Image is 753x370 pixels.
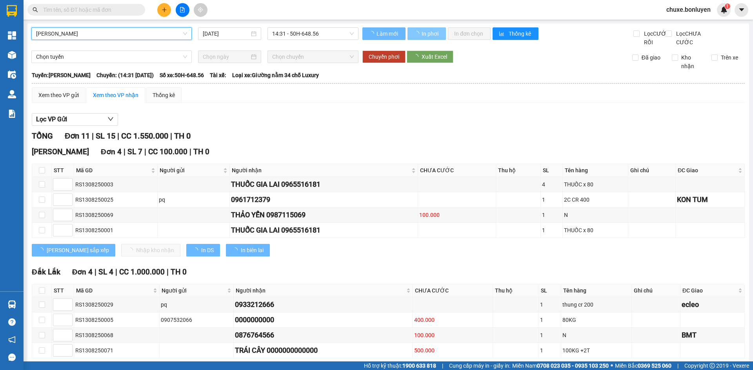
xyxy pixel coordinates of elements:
div: 1 [542,195,561,204]
span: Người gửi [162,286,226,295]
span: TH 0 [171,267,187,276]
span: plus [162,7,167,13]
span: Tài xế: [210,71,226,79]
span: ĐC Giao [682,286,737,295]
th: Ghi chú [632,284,680,297]
th: CHƯA CƯỚC [413,284,493,297]
span: Lọc CHƯA CƯỚC [673,29,713,47]
div: 100.000 [414,331,491,339]
span: question-circle [8,318,16,326]
img: warehouse-icon [8,70,16,79]
th: Tên hàng [561,284,632,297]
span: | [442,361,443,370]
span: Đã giao [638,53,664,62]
div: THUỐC GIA LAI 0965516181 [231,179,417,190]
button: bar-chartThống kê [493,27,538,40]
div: 1 [540,316,560,324]
span: Người nhận [236,286,405,295]
span: Đắk Lắk [32,267,60,276]
span: loading [232,247,241,253]
button: Lọc VP Gửi [32,113,118,126]
span: Chuyến: (14:31 [DATE]) [96,71,154,79]
div: N [564,211,627,219]
input: Chọn ngày [203,52,249,61]
div: 100KG +2T [562,346,630,355]
div: RS1308250071 [75,346,158,355]
div: 0907532066 [161,316,232,324]
td: RS1308250071 [74,343,160,358]
span: Đơn 4 [101,147,122,156]
img: warehouse-icon [8,300,16,309]
button: plus [157,3,171,17]
span: | [189,147,191,156]
img: warehouse-icon [8,90,16,98]
img: icon-new-feature [720,6,728,13]
div: RS1308250001 [75,226,156,235]
span: bar-chart [499,31,506,37]
div: RS1308250029 [75,300,158,309]
button: Chuyển phơi [362,51,406,63]
th: CHƯA CƯỚC [418,164,496,177]
span: Loại xe: Giường nằm 34 chỗ Luxury [232,71,319,79]
span: CC 1.000.000 [119,267,165,276]
span: Chọn chuyến [272,51,354,63]
span: Miền Nam [512,361,609,370]
div: pq [161,300,232,309]
div: RS1308250069 [75,211,156,219]
button: In biên lai [226,244,270,256]
td: RS1308250068 [74,328,160,343]
div: RS1308250068 [75,331,158,339]
div: 500.000 [414,346,491,355]
span: [PERSON_NAME] sắp xếp [47,246,109,254]
span: Kho nhận [678,53,706,70]
div: N [562,331,630,339]
button: In phơi [407,27,446,40]
span: 1 [726,4,729,9]
span: Đơn 11 [65,131,90,141]
td: RS1308250029 [74,297,160,312]
img: solution-icon [8,110,16,118]
span: TH 0 [193,147,209,156]
img: dashboard-icon [8,31,16,40]
div: 400.000 [414,316,491,324]
span: In DS [201,246,214,254]
th: Ghi chú [628,164,676,177]
span: file-add [180,7,185,13]
button: In đơn chọn [448,27,491,40]
span: CC 1.550.000 [121,131,168,141]
div: thung cr 200 [562,300,630,309]
span: Thống kê [509,29,532,38]
span: Mã GD [76,166,149,175]
strong: 0369 525 060 [638,363,671,369]
span: | [115,267,117,276]
div: THUỐC x 80 [564,180,627,189]
span: loading [193,247,201,253]
div: RS1308250005 [75,316,158,324]
span: | [677,361,678,370]
span: caret-down [738,6,745,13]
div: 2C CR 400 [564,195,627,204]
span: | [144,147,146,156]
span: Làm mới [376,29,399,38]
div: THẢO YẾN 0987115069 [231,209,417,220]
div: 100.000 [419,211,494,219]
div: 1 [542,226,561,235]
span: | [117,131,119,141]
div: 0876764566 [235,330,411,341]
span: aim [198,7,203,13]
span: Số xe: 50H-648.56 [160,71,204,79]
span: message [8,354,16,361]
td: RS1308250005 [74,312,160,328]
span: chuxe.bonluyen [660,5,717,14]
span: | [124,147,125,156]
button: Nhập kho nhận [121,244,180,256]
div: BMT [682,330,743,341]
span: loading [414,31,420,36]
div: 0000000000 [235,314,411,325]
div: 1 [542,211,561,219]
span: Hà Tiên - Gia Lai [36,28,187,40]
span: [PERSON_NAME] [32,147,89,156]
td: RS1308250025 [74,192,158,208]
span: copyright [709,363,715,368]
img: warehouse-icon [8,51,16,59]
